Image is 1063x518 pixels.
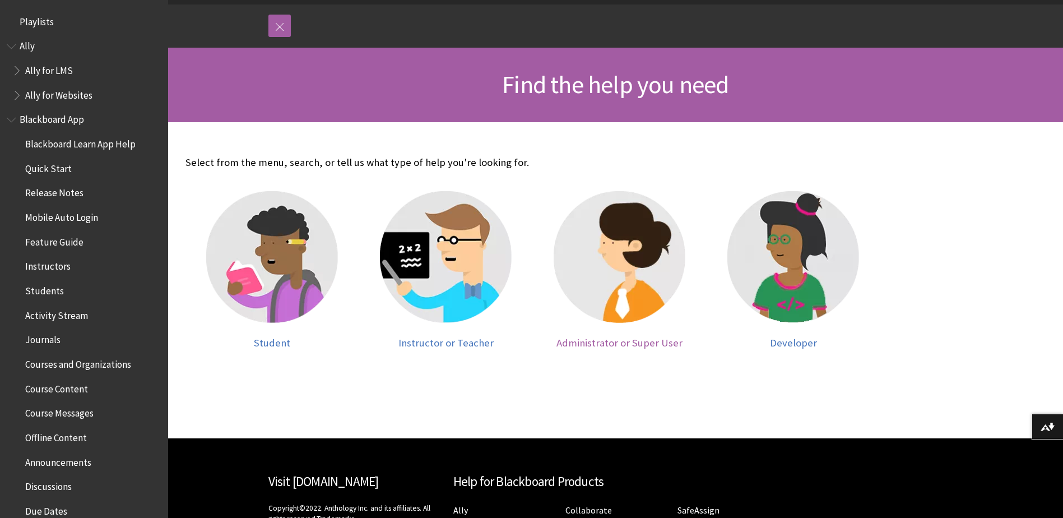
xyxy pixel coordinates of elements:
img: Student [206,191,338,323]
span: Quick Start [25,159,72,174]
span: Course Content [25,380,88,395]
span: Discussions [25,477,72,492]
img: Instructor [380,191,512,323]
a: Ally [453,505,468,516]
a: Administrator Administrator or Super User [544,191,695,349]
span: Instructors [25,257,71,272]
h2: Help for Blackboard Products [453,472,778,492]
span: Journals [25,331,61,346]
span: Administrator or Super User [556,336,683,349]
span: Activity Stream [25,306,88,321]
a: Visit [DOMAIN_NAME] [268,473,379,489]
span: Developer [770,336,817,349]
a: Instructor Instructor or Teacher [370,191,522,349]
a: Student Student [197,191,348,349]
span: Students [25,281,64,297]
span: Ally for LMS [25,61,73,76]
a: Developer [718,191,869,349]
span: Ally [20,37,35,52]
span: Feature Guide [25,233,83,248]
nav: Book outline for Playlists [7,12,161,31]
span: Student [254,336,290,349]
span: Blackboard App [20,110,84,126]
span: Blackboard Learn App Help [25,135,136,150]
a: Collaborate [565,505,612,516]
span: Release Notes [25,184,83,199]
p: Select from the menu, search, or tell us what type of help you're looking for. [185,155,880,170]
span: Ally for Websites [25,86,92,101]
span: Courses and Organizations [25,355,131,370]
span: Find the help you need [502,69,728,100]
span: Course Messages [25,404,94,419]
span: Mobile Auto Login [25,208,98,223]
span: Announcements [25,453,91,468]
span: Offline Content [25,428,87,443]
span: Instructor or Teacher [398,336,494,349]
img: Administrator [554,191,685,323]
span: Due Dates [25,502,67,517]
a: SafeAssign [677,505,720,516]
nav: Book outline for Anthology Ally Help [7,37,161,105]
span: Playlists [20,12,54,27]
